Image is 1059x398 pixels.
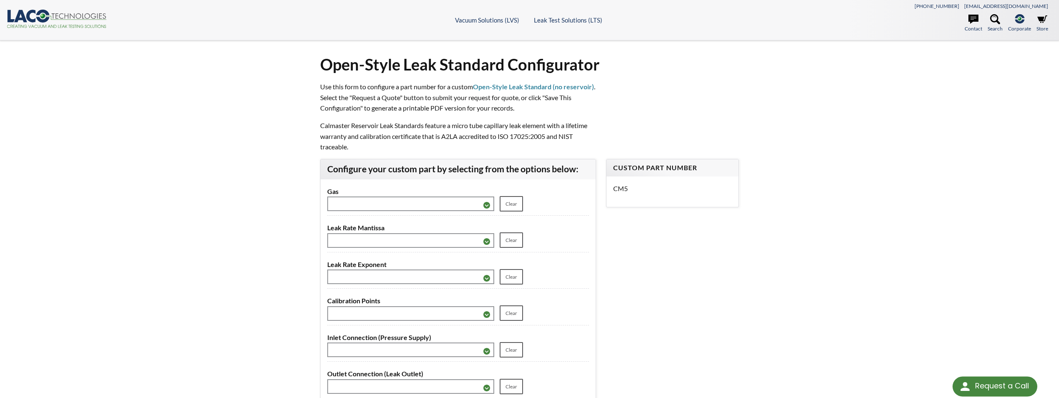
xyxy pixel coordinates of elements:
[613,164,732,172] h4: Custom Part Number
[613,183,732,194] p: CM5
[500,196,523,212] a: Clear
[915,3,959,9] a: [PHONE_NUMBER]
[320,54,738,75] h1: Open-Style Leak Standard Configurator
[500,305,523,321] a: Clear
[1036,14,1048,33] a: Store
[327,222,589,233] label: Leak Rate Mantissa
[327,164,589,175] h3: Configure your custom part by selecting from the options below:
[500,379,523,394] a: Clear
[964,3,1048,9] a: [EMAIL_ADDRESS][DOMAIN_NAME]
[534,16,602,24] a: Leak Test Solutions (LTS)
[327,332,589,343] label: Inlet Connection (Pressure Supply)
[327,295,589,306] label: Calibration Points
[953,376,1037,396] div: Request a Call
[320,81,600,113] p: Use this form to configure a part number for a custom . Select the "Request a Quote" button to su...
[975,376,1029,395] div: Request a Call
[1008,25,1031,33] span: Corporate
[958,380,972,393] img: round button
[473,83,594,91] strong: Open-Style Leak Standard (no reservoir)
[500,269,523,285] a: Clear
[327,259,589,270] label: Leak Rate Exponent
[327,368,589,379] label: Outlet Connection (Leak Outlet)
[500,232,523,248] a: Clear
[500,342,523,358] a: Clear
[988,14,1003,33] a: Search
[320,120,600,152] p: Calmaster Reservoir Leak Standards feature a micro tube capillary leak element with a lifetime wa...
[965,14,982,33] a: Contact
[327,186,589,197] label: Gas
[455,16,519,24] a: Vacuum Solutions (LVS)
